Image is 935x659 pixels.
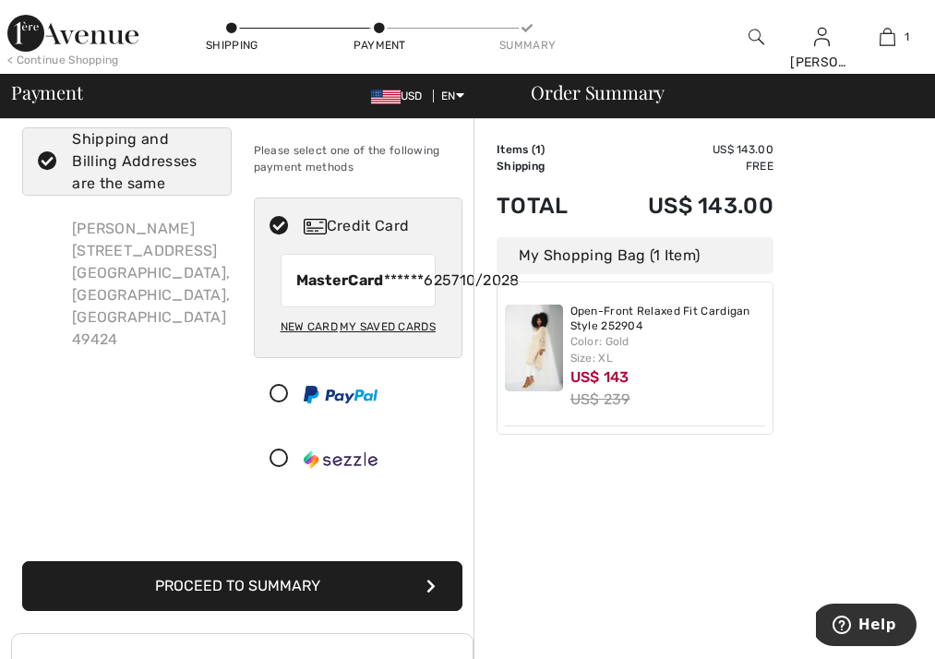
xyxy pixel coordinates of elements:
div: New Card [281,311,338,342]
span: US$ 143 [570,368,629,386]
a: Open-Front Relaxed Fit Cardigan Style 252904 [570,305,766,333]
a: Sign In [814,28,830,45]
a: 1 [856,26,919,48]
span: 10/2028 [460,270,520,292]
span: 1 [905,29,909,45]
img: Sezzle [304,450,378,469]
s: US$ 239 [570,390,630,408]
div: [PERSON_NAME] [790,53,854,72]
td: Total [497,174,597,237]
div: Order Summary [509,83,924,102]
td: Items ( ) [497,141,597,158]
div: Credit Card [304,215,450,237]
div: Payment [352,37,407,54]
img: US Dollar [371,90,401,104]
img: 1ère Avenue [7,15,138,52]
div: Color: Gold Size: XL [570,333,766,366]
td: Shipping [497,158,597,174]
div: Summary [499,37,555,54]
div: < Continue Shopping [7,52,119,68]
span: Payment [11,83,82,102]
span: USD [371,90,430,102]
td: Free [597,158,773,174]
img: Credit Card [304,219,327,234]
div: Shipping [204,37,259,54]
td: US$ 143.00 [597,141,773,158]
div: Please select one of the following payment methods [254,127,463,190]
div: My Saved Cards [340,311,436,342]
iframe: Opens a widget where you can find more information [816,604,917,650]
div: [PERSON_NAME] [STREET_ADDRESS] [GEOGRAPHIC_DATA], [GEOGRAPHIC_DATA], [GEOGRAPHIC_DATA] 49424 [57,203,245,365]
img: My Bag [880,26,895,48]
div: Shipping and Billing Addresses are the same [72,128,203,195]
span: EN [441,90,464,102]
div: My Shopping Bag (1 Item) [497,237,773,274]
img: PayPal [304,386,378,403]
button: Proceed to Summary [22,561,462,611]
strong: MasterCard [296,271,384,289]
td: US$ 143.00 [597,174,773,237]
img: My Info [814,26,830,48]
img: search the website [749,26,764,48]
img: Open-Front Relaxed Fit Cardigan Style 252904 [505,305,563,391]
span: 1 [535,143,541,156]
